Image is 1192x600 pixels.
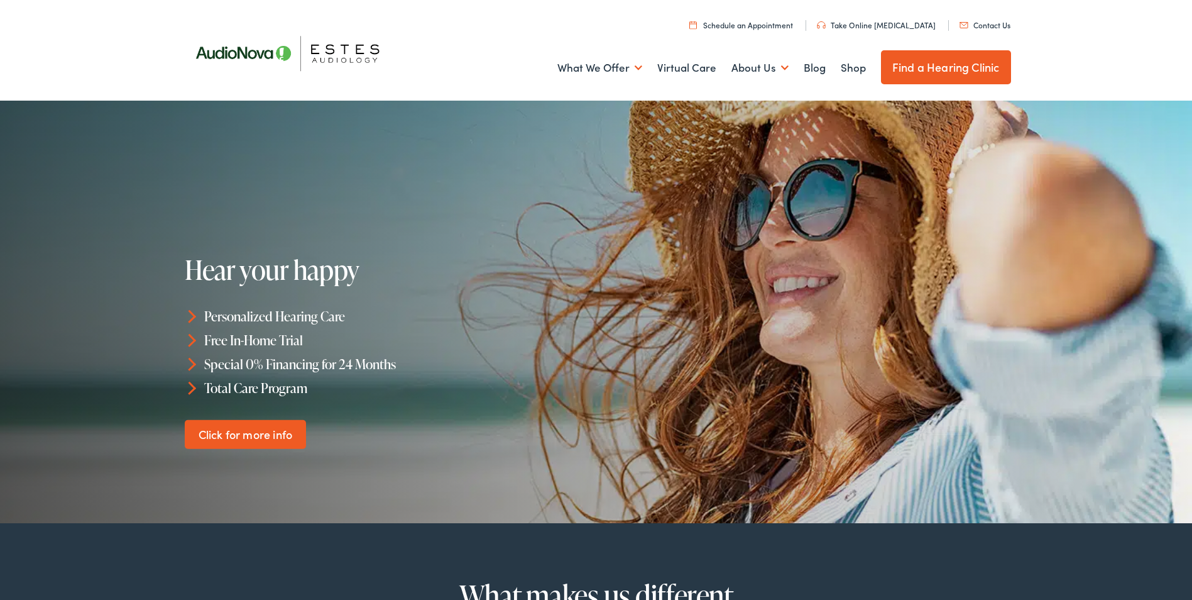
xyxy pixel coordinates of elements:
[185,375,602,399] li: Total Care Program
[657,45,716,91] a: Virtual Care
[960,19,1010,30] a: Contact Us
[689,21,697,29] img: utility icon
[731,45,789,91] a: About Us
[185,419,306,449] a: Click for more info
[557,45,642,91] a: What We Offer
[841,45,866,91] a: Shop
[185,328,602,352] li: Free In-Home Trial
[185,352,602,376] li: Special 0% Financing for 24 Months
[817,21,826,29] img: utility icon
[185,304,602,328] li: Personalized Hearing Care
[817,19,936,30] a: Take Online [MEDICAL_DATA]
[804,45,826,91] a: Blog
[881,50,1011,84] a: Find a Hearing Clinic
[960,22,968,28] img: utility icon
[185,255,567,284] h1: Hear your happy
[689,19,793,30] a: Schedule an Appointment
